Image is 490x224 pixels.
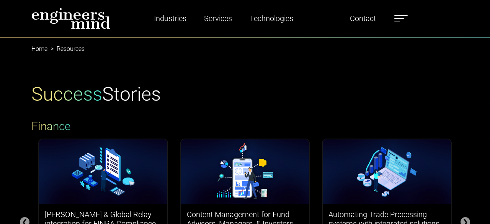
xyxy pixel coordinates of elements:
span: Finance [31,119,71,133]
span: Success [31,83,102,105]
a: Technologies [247,10,296,27]
img: logo [31,8,110,29]
a: Services [201,10,235,27]
nav: breadcrumb [31,37,459,46]
a: Industries [151,10,189,27]
li: Resources [47,44,85,54]
img: logos [39,139,167,204]
a: Home [31,45,47,52]
a: Contact [347,10,379,27]
img: logos [323,139,451,204]
h1: Stories [31,83,161,106]
img: logos [181,139,309,204]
